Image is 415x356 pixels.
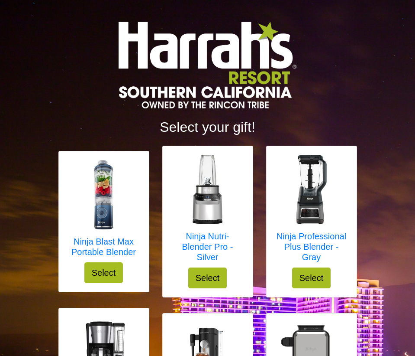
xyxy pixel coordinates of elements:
img: Ninja Nutri-Blender Pro - Silver [173,155,242,224]
h5: Ninja Professional Plus Blender - Gray [275,231,348,262]
button: Select [188,268,227,288]
h5: Ninja Blast Max Portable Blender [68,236,140,257]
img: Logo [119,22,296,108]
h2: Select your gift! [58,119,357,135]
a: Ninja Blast Max Portable Blender Ninja Blast Max Portable Blender [68,160,140,262]
button: Select [84,262,123,283]
a: Ninja Nutri-Blender Pro - Silver Ninja Nutri-Blender Pro - Silver [171,155,244,268]
img: Ninja Blast Max Portable Blender [69,160,138,229]
button: Select [292,268,331,288]
h5: Ninja Nutri-Blender Pro - Silver [171,231,244,262]
a: Ninja Professional Plus Blender - Gray Ninja Professional Plus Blender - Gray [275,155,348,268]
img: Ninja Professional Plus Blender - Gray [277,155,346,224]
